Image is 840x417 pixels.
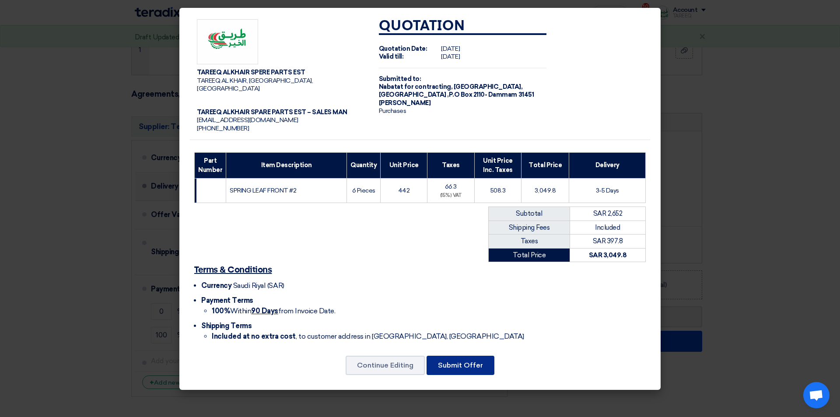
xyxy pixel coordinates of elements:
[441,45,460,53] span: [DATE]
[379,107,406,115] span: Purchases
[489,248,570,262] td: Total Price
[803,382,829,408] a: Open chat
[427,356,494,375] button: Submit Offer
[379,83,534,98] span: [GEOGRAPHIC_DATA], [GEOGRAPHIC_DATA] ,P.O Box 2110- Dammam 31451
[201,296,253,305] span: Payment Terms
[474,152,521,178] th: Unit Price Inc. Taxes
[445,183,457,190] span: 66.3
[489,221,570,235] td: Shipping Fees
[489,235,570,249] td: Taxes
[379,99,431,107] span: [PERSON_NAME]
[195,152,226,178] th: Part Number
[233,281,284,290] span: Saudi Riyal (SAR)
[197,125,249,132] span: [PHONE_NUMBER]
[201,281,231,290] span: Currency
[347,152,381,178] th: Quantity
[431,192,471,200] div: (15%) VAT
[379,53,404,60] strong: Valid till:
[197,116,298,124] span: [EMAIL_ADDRESS][DOMAIN_NAME]
[197,109,365,116] div: TAREEQ ALKHAIR SPARE PARTS EST – SALES MAN
[441,53,460,60] span: [DATE]
[535,187,556,194] span: 3,049.8
[226,152,347,178] th: Item Description
[379,83,452,91] span: Nabatat for contracting,
[212,307,335,315] span: Within from Invoice Date.
[427,152,475,178] th: Taxes
[352,187,375,194] span: 6 Pieces
[593,237,623,245] span: SAR 397.8
[201,322,252,330] span: Shipping Terms
[212,332,296,340] strong: Included at no extra cost
[197,77,313,92] span: TAREEQ AL KHAIR, [GEOGRAPHIC_DATA], [GEOGRAPHIC_DATA]
[197,69,365,77] div: TAREEQ ALKHAIR SPERE PARTS EST
[569,152,646,178] th: Delivery
[251,307,278,315] u: 90 Days
[490,187,506,194] span: 508.3
[212,307,230,315] strong: 100%
[379,19,465,33] strong: Quotation
[595,224,620,231] span: Included
[398,187,410,194] span: 442
[489,207,570,221] td: Subtotal
[197,19,258,65] img: Company Logo
[570,207,645,221] td: SAR 2,652
[346,356,425,375] button: Continue Editing
[589,251,627,259] strong: SAR 3,049.8
[194,266,272,274] u: Terms & Conditions
[381,152,427,178] th: Unit Price
[521,152,569,178] th: Total Price
[230,187,296,194] span: SPRING LEAF FRONT #2
[596,187,619,194] span: 3-5 Days
[212,331,646,342] li: , to customer address in [GEOGRAPHIC_DATA], [GEOGRAPHIC_DATA]
[379,75,421,83] strong: Submitted to:
[379,45,427,53] strong: Quotation Date:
